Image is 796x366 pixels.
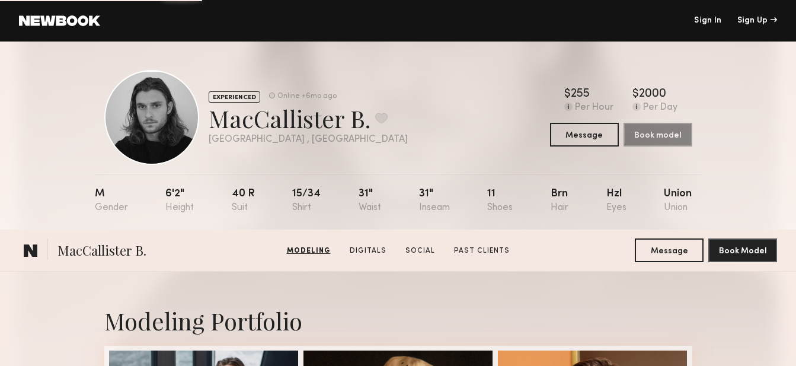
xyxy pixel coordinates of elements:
[487,189,513,213] div: 11
[165,189,194,213] div: 6'2"
[209,91,260,103] div: EXPERIENCED
[550,123,619,147] button: Message
[708,245,777,255] a: Book Model
[643,103,677,113] div: Per Day
[632,88,639,100] div: $
[277,93,337,100] div: Online +6mo ago
[575,103,613,113] div: Per Hour
[232,189,255,213] div: 40 r
[57,241,146,262] span: MacCallister B.
[635,238,704,262] button: Message
[292,189,321,213] div: 15/34
[639,88,666,100] div: 2000
[551,189,568,213] div: Brn
[209,135,408,145] div: [GEOGRAPHIC_DATA] , [GEOGRAPHIC_DATA]
[708,238,777,262] button: Book Model
[359,189,381,213] div: 31"
[664,189,692,213] div: Union
[209,103,408,134] div: MacCallister B.
[95,189,128,213] div: M
[737,17,777,25] div: Sign Up
[571,88,590,100] div: 255
[104,305,692,336] div: Modeling Portfolio
[345,246,391,256] a: Digitals
[564,88,571,100] div: $
[419,189,450,213] div: 31"
[282,246,335,256] a: Modeling
[606,189,626,213] div: Hzl
[449,246,514,256] a: Past Clients
[401,246,440,256] a: Social
[694,17,721,25] a: Sign In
